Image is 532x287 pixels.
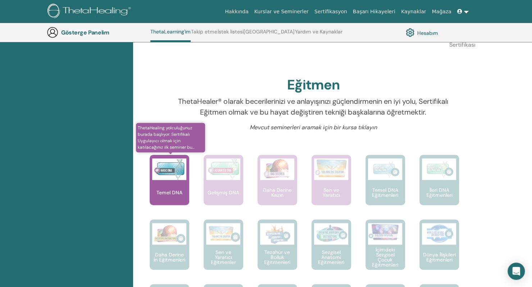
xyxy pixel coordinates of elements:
[406,26,414,38] img: cog.svg
[406,26,438,38] a: Hesabım
[423,251,455,263] font: Dünya İlişkileri Eğitmenleri
[208,189,239,196] font: Gelişmiş DNA
[287,76,339,94] font: Eğitmen
[258,155,297,219] a: Daha Derine Kazın Daha Derine Kazın
[508,263,525,280] div: Open Intercom Messenger
[353,9,395,14] font: Başarı Hikayeleri
[61,29,109,36] font: Gösterge Panelim
[47,27,58,38] img: generic-user-icon.jpg
[150,155,189,219] a: ThetaHealing yolculuğunuz burada başlıyor. Sertifikalı Uygulayıcı olmak için katılacağınız ilk se...
[204,219,243,284] a: Sen ve Yaratıcı Eğitmenler Sen ve Yaratıcı Eğitmenler
[150,219,189,284] a: Daha Derine İn Eğitmenleri Daha Derine İn Eğitmenleri
[191,28,217,35] font: Takip etme
[314,158,348,178] img: Sen ve Yaratıcı
[372,187,398,198] font: Temel DNA Eğitmenleri
[244,28,295,35] font: [GEOGRAPHIC_DATA]
[260,223,294,245] img: Tezahür ve Bolluk Eğitmenleri
[432,9,451,14] font: Mağaza
[422,158,456,180] img: İleri DNA Eğitmenleri
[251,5,312,18] a: Kurslar ve Seminerler
[150,29,191,42] a: ThetaLearning'im
[258,219,297,284] a: Tezahür ve Bolluk Eğitmenleri Tezahür ve Bolluk Eğitmenleri
[398,5,429,18] a: Kaynaklar
[365,155,405,219] a: Temel DNA Eğitmenleri Temel DNA Eğitmenleri
[191,29,217,40] a: Takip etme
[318,249,344,265] font: Sezgisel Anatomi Eğitmenleri
[225,9,249,14] font: Hakkında
[422,223,456,245] img: Dünya İlişkileri Eğitmenleri
[323,187,340,198] font: Sen ve Yaratıcı
[154,251,185,263] font: Daha Derine İn Eğitmenleri
[222,5,251,18] a: Hakkında
[417,29,438,36] font: Hesabım
[218,29,244,40] a: İstek listesi
[138,125,195,150] font: ThetaHealing yolculuğunuz burada başlıyor. Sertifikalı Uygulayıcı olmak için katılacağınız ilk se...
[152,223,186,245] img: Daha Derine İn Eğitmenleri
[401,9,426,14] font: Kaynaklar
[206,158,240,180] img: Gelişmiş DNA
[206,223,240,245] img: Sen ve Yaratıcı Eğitmenler
[419,219,459,284] a: Dünya İlişkileri Eğitmenleri Dünya İlişkileri Eğitmenleri
[368,223,402,241] img: İçimdeki Sezgisel Çocuk Eğitmenleri
[263,187,292,198] font: Daha Derine Kazın
[312,155,351,219] a: Sen ve Yaratıcı Sen ve Yaratıcı
[429,5,454,18] a: Mağaza
[350,5,398,18] a: Başarı Hikayeleri
[312,5,350,18] a: Sertifikasyon
[254,9,309,14] font: Kurslar ve Seminerler
[218,28,244,35] font: İstek listesi
[178,97,448,117] font: ThetaHealer® olarak becerilerinizi ve anlayışınızı güçlendirmenin en iyi yolu, Sertifikalı Eğitme...
[314,9,347,14] font: Sertifikasyon
[204,155,243,219] a: Gelişmiş DNA Gelişmiş DNA
[314,223,348,245] img: Sezgisel Anatomi Eğitmenleri
[156,189,182,196] font: Temel DNA
[372,246,398,268] font: İçimdeki Sezgisel Çocuk Eğitmenleri
[260,158,294,180] img: Daha Derine Kazın
[295,29,342,40] a: Yardım ve Kaynaklar
[244,29,295,40] a: [GEOGRAPHIC_DATA]
[264,249,290,265] font: Tezahür ve Bolluk Eğitmenleri
[312,219,351,284] a: Sezgisel Anatomi Eğitmenleri Sezgisel Anatomi Eğitmenleri
[365,219,405,284] a: İçimdeki Sezgisel Çocuk Eğitmenleri İçimdeki Sezgisel Çocuk Eğitmenleri
[211,249,236,265] font: Sen ve Yaratıcı Eğitmenler
[47,4,133,20] img: logo.png
[449,35,476,48] font: Bilim Sertifikası
[426,187,452,198] font: İleri DNA Eğitmenleri
[419,155,459,219] a: İleri DNA Eğitmenleri İleri DNA Eğitmenleri
[152,158,186,180] img: Temel DNA
[295,28,342,35] font: Yardım ve Kaynaklar
[249,124,377,131] font: Mevcut seminerleri aramak için bir kursa tıklayın
[150,28,191,35] font: ThetaLearning'im
[368,158,402,180] img: Temel DNA Eğitmenleri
